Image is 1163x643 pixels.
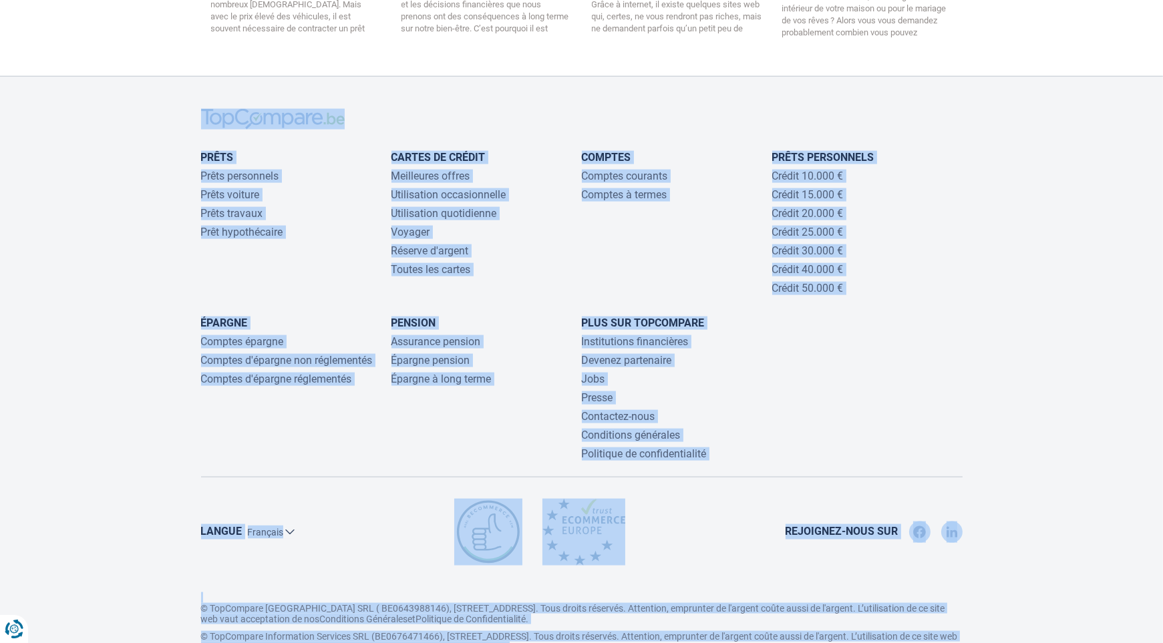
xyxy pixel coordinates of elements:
a: Conditions générales [582,429,681,441]
a: Comptes [582,151,631,164]
p: © TopCompare [GEOGRAPHIC_DATA] SRL ( BE0643988146), [STREET_ADDRESS]. Tous droits réservés. Atten... [201,592,963,624]
a: Voyager [391,226,430,238]
img: LinkedIn TopCompare [947,521,957,543]
img: Facebook TopCompare [913,521,926,543]
a: Utilisation quotidienne [391,207,497,220]
a: Toutes les cartes [391,263,471,276]
a: Crédit 10.000 € [772,170,844,182]
a: Meilleures offres [391,170,470,182]
a: Prêts personnels [201,170,279,182]
a: Prêts travaux [201,207,263,220]
img: Be commerce TopCompare [454,499,522,566]
a: Conditions Générales [320,614,408,624]
a: Comptes courants [582,170,668,182]
a: Assurance pension [391,335,481,348]
img: TopCompare [201,109,345,130]
a: Utilisation occasionnelle [391,188,506,201]
a: Comptes d'épargne réglementés [201,373,352,385]
a: Crédit 50.000 € [772,282,844,294]
a: Prêts [201,151,234,164]
a: Devenez partenaire [582,354,672,367]
a: Presse [582,391,613,404]
label: Langue [201,524,242,540]
a: Jobs [582,373,605,385]
a: Crédit 15.000 € [772,188,844,201]
a: Épargne pension [391,354,470,367]
a: Plus sur TopCompare [582,316,705,329]
a: Comptes épargne [201,335,284,348]
a: Prêts voiture [201,188,260,201]
a: Comptes à termes [582,188,667,201]
a: Comptes d'épargne non réglementés [201,354,373,367]
a: Prêts personnels [772,151,874,164]
a: Épargne à long terme [391,373,492,385]
a: Épargne [201,316,248,329]
span: Rejoignez-nous sur [786,524,898,540]
a: Réserve d'argent [391,244,469,257]
a: Politique de confidentialité [582,447,707,460]
a: Crédit 30.000 € [772,244,844,257]
img: Ecommerce Europe TopCompare [542,499,625,566]
a: Cartes de Crédit [391,151,486,164]
a: Institutions financières [582,335,689,348]
a: Crédit 25.000 € [772,226,844,238]
a: Pension [391,316,436,329]
a: Crédit 20.000 € [772,207,844,220]
a: Prêt hypothécaire [201,226,283,238]
a: Contactez-nous [582,410,655,423]
a: Crédit 40.000 € [772,263,844,276]
a: Politique de Confidentialité [416,614,526,624]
